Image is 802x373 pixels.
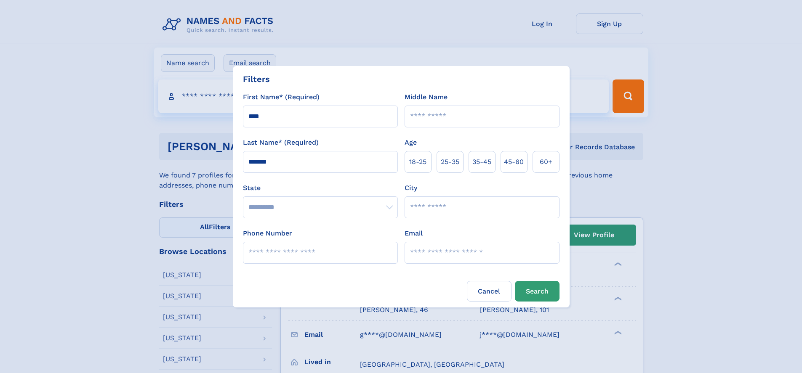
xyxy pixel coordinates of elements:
[243,92,320,102] label: First Name* (Required)
[405,92,448,102] label: Middle Name
[467,281,512,302] label: Cancel
[472,157,491,167] span: 35‑45
[441,157,459,167] span: 25‑35
[243,73,270,85] div: Filters
[540,157,552,167] span: 60+
[409,157,426,167] span: 18‑25
[405,183,417,193] label: City
[405,138,417,148] label: Age
[243,138,319,148] label: Last Name* (Required)
[405,228,423,238] label: Email
[243,228,292,238] label: Phone Number
[504,157,524,167] span: 45‑60
[515,281,560,302] button: Search
[243,183,398,193] label: State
